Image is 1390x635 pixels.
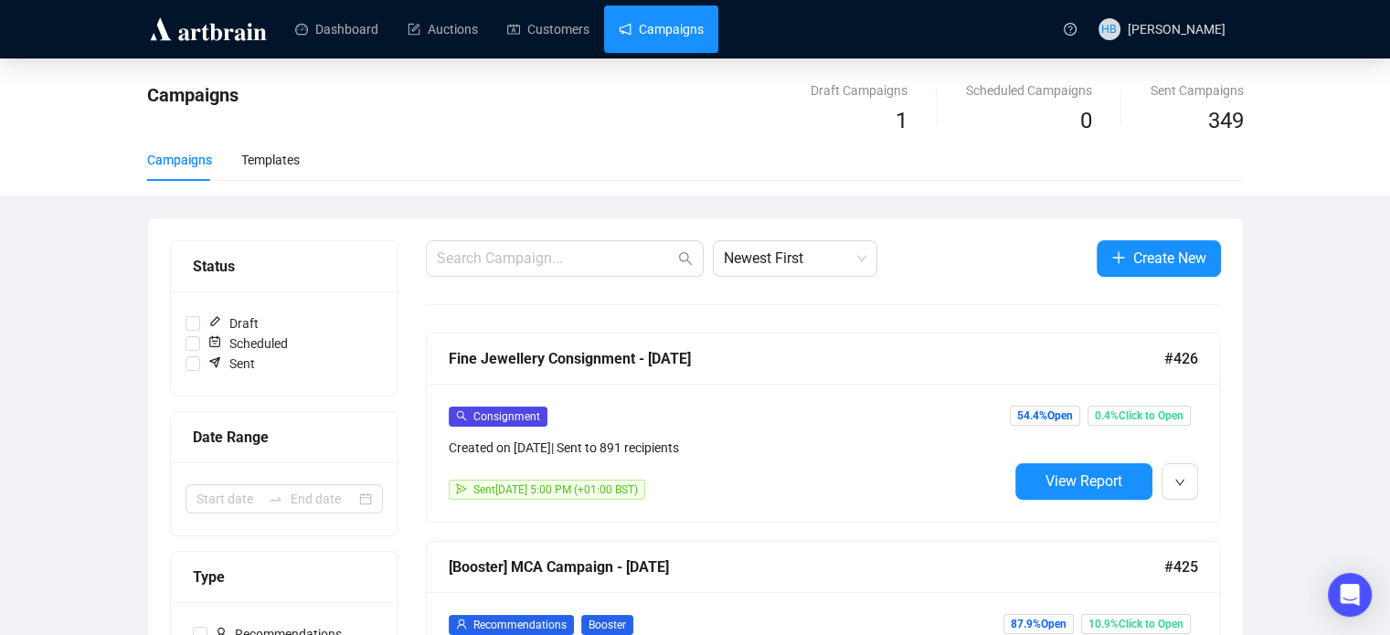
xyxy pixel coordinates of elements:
div: Templates [241,150,300,170]
img: logo [147,15,270,44]
span: user [456,619,467,630]
span: Sent [DATE] 5:00 PM (+01:00 BST) [473,483,638,496]
div: Sent Campaigns [1151,80,1244,101]
div: Created on [DATE] | Sent to 891 recipients [449,438,1008,458]
span: Consignment [473,410,540,423]
span: Recommendations [473,619,567,631]
div: Scheduled Campaigns [966,80,1092,101]
a: Customers [507,5,589,53]
input: Search Campaign... [437,248,674,270]
input: End date [291,489,355,509]
span: Booster [581,615,633,635]
div: Draft Campaigns [811,80,907,101]
span: send [456,483,467,494]
a: Dashboard [295,5,378,53]
span: 0 [1080,108,1092,133]
span: #425 [1164,556,1198,578]
span: 54.4% Open [1010,406,1080,426]
div: [Booster] MCA Campaign - [DATE] [449,556,1164,578]
span: 1 [896,108,907,133]
a: Auctions [408,5,478,53]
div: Campaigns [147,150,212,170]
span: 0.4% Click to Open [1088,406,1191,426]
span: View Report [1045,472,1122,490]
div: Type [193,566,376,588]
span: 10.9% Click to Open [1081,614,1191,634]
span: HB [1101,20,1117,38]
span: plus [1111,250,1126,265]
span: Create New [1133,247,1206,270]
span: Campaigns [147,84,239,106]
span: 349 [1208,108,1244,133]
span: [PERSON_NAME] [1128,22,1226,37]
span: to [269,492,283,506]
div: Status [193,255,376,278]
span: #426 [1164,347,1198,370]
div: Date Range [193,426,376,449]
span: Sent [200,354,262,374]
div: Open Intercom Messenger [1328,573,1372,617]
span: search [456,410,467,421]
span: Scheduled [200,333,295,354]
span: search [678,251,693,266]
span: Newest First [724,241,866,276]
span: swap-right [269,492,283,506]
span: Draft [200,313,266,333]
a: Fine Jewellery Consignment - [DATE]#426searchConsignmentCreated on [DATE]| Sent to 891 recipients... [426,333,1221,523]
button: View Report [1015,463,1152,500]
div: Fine Jewellery Consignment - [DATE] [449,347,1164,370]
input: Start date [196,489,261,509]
span: question-circle [1064,23,1077,36]
span: 87.9% Open [1003,614,1074,634]
span: down [1174,477,1185,488]
button: Create New [1097,240,1221,277]
a: Campaigns [619,5,704,53]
